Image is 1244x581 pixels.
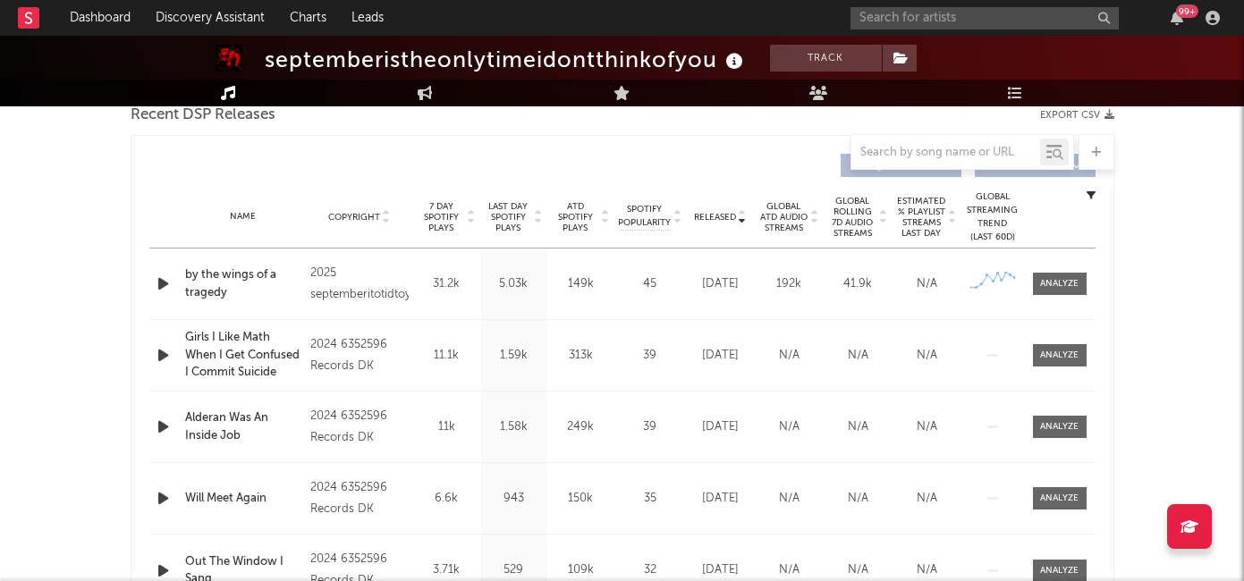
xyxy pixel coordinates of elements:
[619,561,681,579] div: 32
[619,275,681,293] div: 45
[694,212,736,223] span: Released
[897,196,946,239] span: Estimated % Playlist Streams Last Day
[485,347,543,365] div: 1.59k
[185,490,302,508] a: Will Meet Again
[619,418,681,436] div: 39
[897,490,957,508] div: N/A
[770,45,882,72] button: Track
[897,561,957,579] div: N/A
[828,561,888,579] div: N/A
[418,347,476,365] div: 11.1k
[552,561,610,579] div: 109k
[328,212,380,223] span: Copyright
[552,201,599,233] span: ATD Spotify Plays
[897,347,957,365] div: N/A
[759,201,808,233] span: Global ATD Audio Streams
[690,490,750,508] div: [DATE]
[828,418,888,436] div: N/A
[828,347,888,365] div: N/A
[897,275,957,293] div: N/A
[418,490,476,508] div: 6.6k
[690,418,750,436] div: [DATE]
[485,275,543,293] div: 5.03k
[418,201,465,233] span: 7 Day Spotify Plays
[1176,4,1198,18] div: 99 +
[690,275,750,293] div: [DATE]
[185,409,302,444] a: Alderan Was An Inside Job
[1171,11,1183,25] button: 99+
[618,203,671,230] span: Spotify Popularity
[690,347,750,365] div: [DATE]
[185,329,302,382] a: Girls I Like Math When I Get Confused I Commit Suicide
[966,190,1020,244] div: Global Streaming Trend (Last 60D)
[310,263,408,306] div: 2025 septemberitotidtoy
[1040,110,1114,121] button: Export CSV
[759,561,819,579] div: N/A
[552,490,610,508] div: 150k
[485,201,532,233] span: Last Day Spotify Plays
[619,347,681,365] div: 39
[131,105,275,126] span: Recent DSP Releases
[552,347,610,365] div: 313k
[759,418,819,436] div: N/A
[850,7,1119,29] input: Search for artists
[310,334,408,377] div: 2024 6352596 Records DK
[552,275,610,293] div: 149k
[265,45,748,74] div: septemberistheonlytimeidontthinkofyou
[828,275,888,293] div: 41.9k
[310,477,408,520] div: 2024 6352596 Records DK
[552,418,610,436] div: 249k
[485,490,543,508] div: 943
[851,146,1040,160] input: Search by song name or URL
[828,196,877,239] span: Global Rolling 7D Audio Streams
[185,266,302,301] a: by the wings of a tragedy
[690,561,750,579] div: [DATE]
[418,418,476,436] div: 11k
[418,275,476,293] div: 31.2k
[759,490,819,508] div: N/A
[485,418,543,436] div: 1.58k
[185,210,302,223] div: Name
[418,561,476,579] div: 3.71k
[619,490,681,508] div: 35
[897,418,957,436] div: N/A
[759,347,819,365] div: N/A
[310,406,408,449] div: 2024 6352596 Records DK
[828,490,888,508] div: N/A
[485,561,543,579] div: 529
[759,275,819,293] div: 192k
